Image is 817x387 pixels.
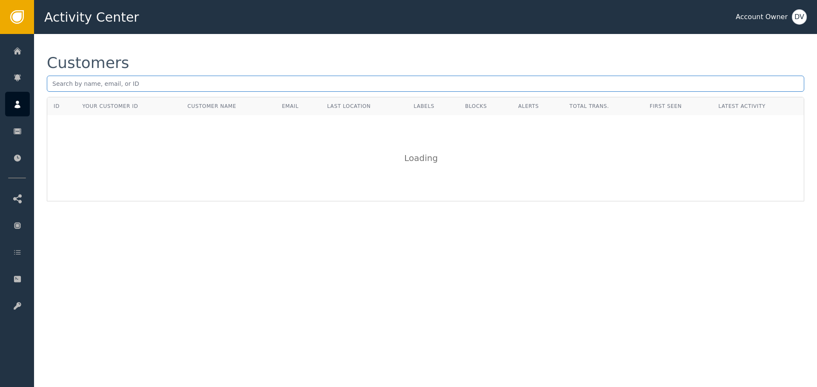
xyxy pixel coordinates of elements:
[44,8,139,27] span: Activity Center
[47,76,804,92] input: Search by name, email, or ID
[282,102,314,110] div: Email
[54,102,60,110] div: ID
[82,102,138,110] div: Your Customer ID
[650,102,706,110] div: First Seen
[569,102,637,110] div: Total Trans.
[518,102,557,110] div: Alerts
[47,55,129,71] div: Customers
[736,12,788,22] div: Account Owner
[718,102,797,110] div: Latest Activity
[188,102,269,110] div: Customer Name
[792,9,807,25] button: DV
[414,102,452,110] div: Labels
[465,102,506,110] div: Blocks
[404,152,447,164] div: Loading
[327,102,401,110] div: Last Location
